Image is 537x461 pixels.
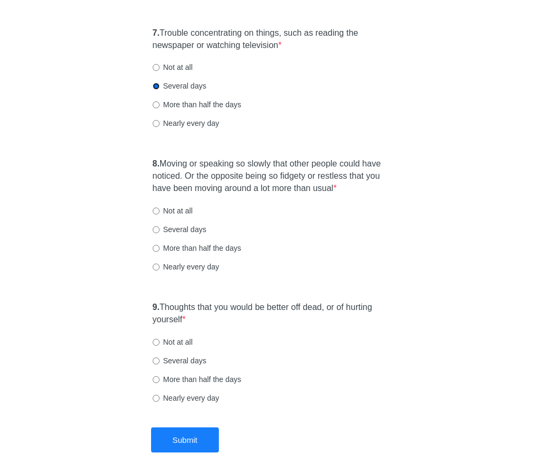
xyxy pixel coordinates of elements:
[153,264,160,271] input: Nearly every day
[153,118,219,129] label: Nearly every day
[153,158,385,195] label: Moving or speaking so slowly that other people could have noticed. Or the opposite being so fidge...
[153,301,385,326] label: Thoughts that you would be better off dead, or of hurting yourself
[153,27,385,52] label: Trouble concentrating on things, such as reading the newspaper or watching television
[153,28,160,37] strong: 7.
[153,261,219,272] label: Nearly every day
[153,224,207,235] label: Several days
[153,357,160,364] input: Several days
[153,205,193,216] label: Not at all
[153,355,207,366] label: Several days
[153,64,160,71] input: Not at all
[153,101,160,108] input: More than half the days
[153,395,160,402] input: Nearly every day
[153,208,160,214] input: Not at all
[153,339,160,346] input: Not at all
[153,159,160,168] strong: 8.
[153,337,193,347] label: Not at all
[153,245,160,252] input: More than half the days
[153,120,160,127] input: Nearly every day
[151,427,219,452] button: Submit
[153,374,241,385] label: More than half the days
[153,393,219,403] label: Nearly every day
[153,99,241,110] label: More than half the days
[153,376,160,383] input: More than half the days
[153,81,207,91] label: Several days
[153,226,160,233] input: Several days
[153,83,160,90] input: Several days
[153,243,241,253] label: More than half the days
[153,303,160,312] strong: 9.
[153,62,193,73] label: Not at all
